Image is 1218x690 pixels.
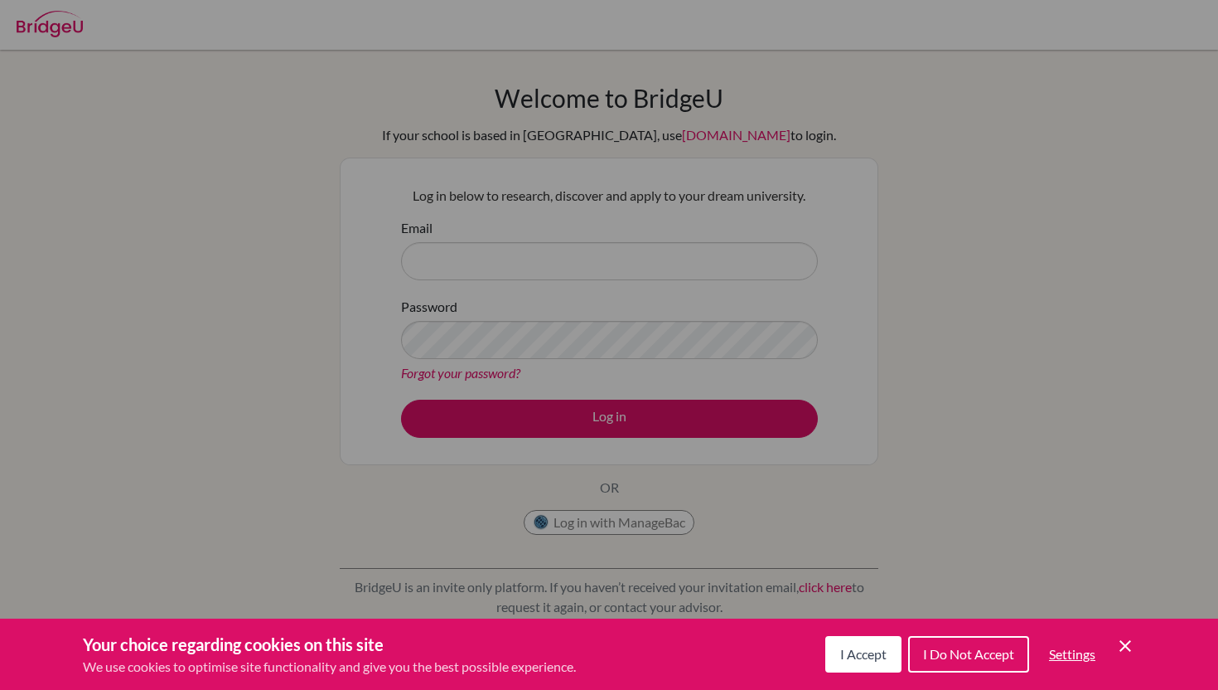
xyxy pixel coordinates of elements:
span: I Do Not Accept [923,646,1014,662]
span: I Accept [840,646,887,662]
h3: Your choice regarding cookies on this site [83,632,576,657]
button: Save and close [1115,636,1135,656]
p: We use cookies to optimise site functionality and give you the best possible experience. [83,657,576,677]
button: Settings [1036,638,1109,671]
button: I Accept [825,636,901,673]
button: I Do Not Accept [908,636,1029,673]
span: Settings [1049,646,1095,662]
